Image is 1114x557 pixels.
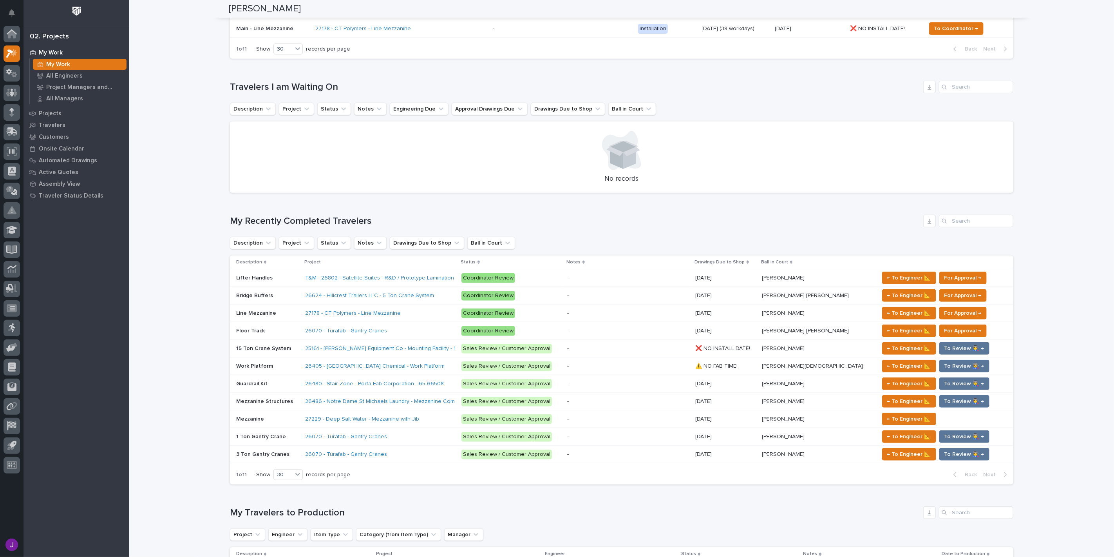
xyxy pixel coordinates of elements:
[315,25,411,32] a: 27178 - CT Polymers - Line Mezzanine
[236,414,266,423] p: Mezzanine
[695,432,713,440] p: [DATE]
[567,398,569,405] div: -
[980,471,1013,478] button: Next
[256,472,270,478] p: Show
[230,305,1013,322] tr: Line MezzanineLine Mezzanine 27178 - CT Polymers - Line Mezzanine Coordinator Review- [DATE][DATE...
[236,344,293,352] p: 15 Ton Crane System
[882,360,936,372] button: ← To Engineer 📐
[239,175,1004,183] p: No records
[305,292,434,299] a: 26624 - Hillcrest Trailers LLC - 5 Ton Crane System
[887,308,931,318] span: ← To Engineer 📐
[695,379,713,387] p: [DATE]
[229,3,301,15] h2: [PERSON_NAME]
[887,432,931,441] span: ← To Engineer 📐
[452,103,528,115] button: Approval Drawings Due
[236,326,266,334] p: Floor Track
[230,20,1013,38] tr: Main - Line Mezzanine27178 - CT Polymers - Line Mezzanine - Installation[DATE] (38 workdays)[DATE...
[461,361,552,371] div: Sales Review / Customer Approval
[461,273,515,283] div: Coordinator Review
[305,275,507,281] a: T&M - 26802 - Satellite Suites - R&D / Prototype Lamination Vortex Vacuum Lifter
[775,25,844,32] p: [DATE]
[39,49,63,56] p: My Work
[274,471,293,479] div: 30
[960,45,977,53] span: Back
[939,395,989,408] button: To Review 👨‍🏭 →
[305,345,487,352] a: 25161 - [PERSON_NAME] Equipment Co - Mounting Facility - 15 Ton Crane
[461,291,515,301] div: Coordinator Review
[882,325,936,337] button: ← To Engineer 📐
[30,70,129,81] a: All Engineers
[762,291,850,299] p: [PERSON_NAME] [PERSON_NAME]
[230,40,253,59] p: 1 of 1
[230,446,1013,463] tr: 3 Ton Gantry Cranes3 Ton Gantry Cranes 26070 - Turafab - Gantry Cranes Sales Review / Customer Ap...
[268,528,307,541] button: Engineer
[887,397,931,406] span: ← To Engineer 📐
[762,326,850,334] p: [PERSON_NAME] [PERSON_NAME]
[702,25,769,32] p: [DATE] (38 workdays)
[256,46,270,53] p: Show
[638,24,668,34] div: Installation
[24,119,129,131] a: Travelers
[887,326,931,336] span: ← To Engineer 📐
[444,528,483,541] button: Manager
[695,291,713,299] p: [DATE]
[939,377,989,390] button: To Review 👨‍🏭 →
[230,507,920,519] h1: My Travelers to Production
[944,273,982,283] span: For Approval →
[230,410,1013,428] tr: MezzanineMezzanine 27229 - Deep Salt Water - Mezzanine with Jib Sales Review / Customer Approval-...
[567,310,569,317] div: -
[939,430,989,443] button: To Review 👨‍🏭 →
[305,451,387,458] a: 26070 - Turafab - Gantry Cranes
[567,275,569,281] div: -
[230,357,1013,375] tr: Work PlatformWork Platform 26405 - [GEOGRAPHIC_DATA] Chemical - Work Platform Sales Review / Cust...
[461,344,552,354] div: Sales Review / Customer Approval
[30,93,129,104] a: All Managers
[39,145,84,152] p: Onsite Calendar
[567,416,569,423] div: -
[762,308,806,317] p: [PERSON_NAME]
[944,291,982,300] span: For Approval →
[24,166,129,178] a: Active Quotes
[356,528,441,541] button: Category (from Item Type)
[46,73,83,80] p: All Engineers
[944,397,984,406] span: To Review 👨‍🏭 →
[944,361,984,371] span: To Review 👨‍🏭 →
[306,472,350,478] p: records per page
[762,450,806,458] p: [PERSON_NAME]
[236,361,275,370] p: Work Platform
[24,154,129,166] a: Automated Drawings
[944,326,982,336] span: For Approval →
[882,342,936,355] button: ← To Engineer 📐
[934,24,978,33] span: To Coordinator →
[311,528,353,541] button: Item Type
[354,237,387,249] button: Notes
[983,471,1000,478] span: Next
[887,361,931,371] span: ← To Engineer 📐
[305,398,476,405] a: 26486 - Notre Dame St Michaels Laundry - Mezzanine Components
[567,292,569,299] div: -
[695,308,713,317] p: [DATE]
[461,397,552,406] div: Sales Review / Customer Approval
[567,381,569,387] div: -
[944,344,984,353] span: To Review 👨‍🏭 →
[939,289,987,302] button: For Approval →
[695,361,739,370] p: ⚠️ NO FAB TIME!
[39,134,69,141] p: Customers
[46,84,123,91] p: Project Managers and Engineers
[939,307,987,319] button: For Approval →
[939,448,989,461] button: To Review 👨‍🏭 →
[39,192,103,200] p: Traveler Status Details
[230,103,276,115] button: Description
[236,379,269,387] p: Guardrail Kit
[882,413,936,425] button: ← To Engineer 📐
[279,103,314,115] button: Project
[608,103,656,115] button: Ball in Court
[461,326,515,336] div: Coordinator Review
[10,9,20,22] div: Notifications
[939,81,1013,93] input: Search
[461,450,552,459] div: Sales Review / Customer Approval
[230,528,265,541] button: Project
[695,397,713,405] p: [DATE]
[567,345,569,352] div: -
[461,308,515,318] div: Coordinator Review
